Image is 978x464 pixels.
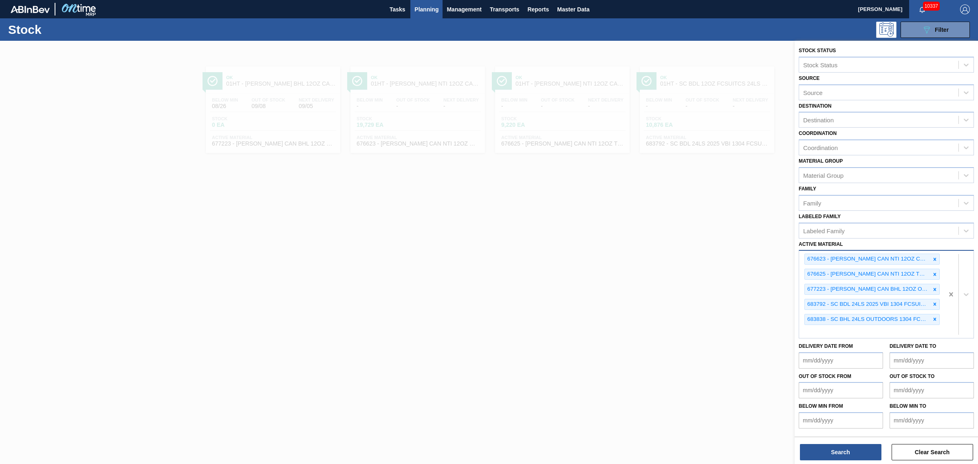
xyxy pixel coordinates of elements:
[935,27,949,33] span: Filter
[799,241,843,247] label: Active Material
[799,214,841,219] label: Labeled Family
[447,4,482,14] span: Management
[414,4,438,14] span: Planning
[799,382,883,398] input: mm/dd/yyyy
[805,254,930,264] div: 676623 - [PERSON_NAME] CAN NTI 12OZ CAN PK 15/12 CAN 0123
[799,403,843,409] label: Below Min from
[803,89,823,96] div: Source
[557,4,589,14] span: Master Data
[799,75,819,81] label: Source
[803,199,821,206] div: Family
[799,103,831,109] label: Destination
[799,130,837,136] label: Coordination
[890,412,974,429] input: mm/dd/yyyy
[799,373,851,379] label: Out of Stock from
[923,2,940,11] span: 10337
[901,22,970,38] button: Filter
[909,4,935,15] button: Notifications
[11,6,50,13] img: TNhmsLtSVTkK8tSr43FrP2fwEKptu5GPRR3wAAAABJRU5ErkJggg==
[803,144,838,151] div: Coordination
[890,403,926,409] label: Below Min to
[799,412,883,429] input: mm/dd/yyyy
[890,382,974,398] input: mm/dd/yyyy
[799,352,883,369] input: mm/dd/yyyy
[890,373,934,379] label: Out of Stock to
[805,299,930,309] div: 683792 - SC BDL 24LS 2025 VBI 1304 FCSUITCS 12OZ
[799,343,853,349] label: Delivery Date from
[799,158,843,164] label: Material Group
[960,4,970,14] img: Logout
[803,61,837,68] div: Stock Status
[527,4,549,14] span: Reports
[799,186,816,192] label: Family
[490,4,519,14] span: Transports
[8,25,134,34] h1: Stock
[803,227,845,234] div: Labeled Family
[803,117,834,124] div: Destination
[890,352,974,369] input: mm/dd/yyyy
[805,314,930,325] div: 683838 - SC BHL 24LS OUTDOORS 1304 FCSUITCS 12OZ
[805,284,930,294] div: 677223 - [PERSON_NAME] CAN BHL 12OZ OUTDOORS TWNSTK 30/12
[388,4,406,14] span: Tasks
[803,172,844,179] div: Material Group
[805,269,930,279] div: 676625 - [PERSON_NAME] CAN NTI 12OZ TWNSTK 30/12 CAN 0123
[876,22,896,38] div: Programming: no user selected
[799,48,836,53] label: Stock Status
[890,343,936,349] label: Delivery Date to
